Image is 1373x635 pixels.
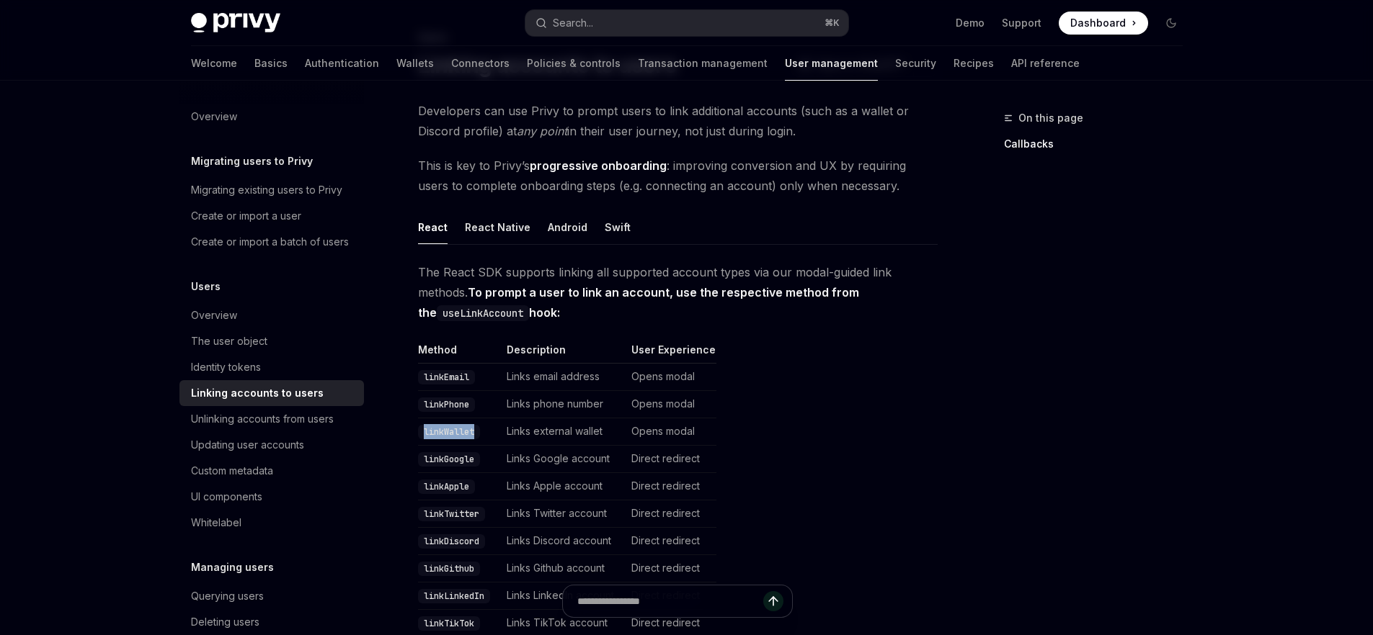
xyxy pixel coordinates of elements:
span: Dashboard [1070,16,1126,30]
span: This is key to Privy’s : improving conversion and UX by requiring users to complete onboarding st... [418,156,938,196]
a: Welcome [191,46,237,81]
a: Dashboard [1059,12,1148,35]
div: Whitelabel [191,514,241,531]
h5: Users [191,278,221,295]
td: Links Discord account [501,528,626,555]
div: Querying users [191,587,264,605]
code: linkGithub [418,562,480,576]
td: Direct redirect [626,528,716,555]
a: Connectors [451,46,510,81]
code: linkDiscord [418,534,485,549]
span: The React SDK supports linking all supported account types via our modal-guided link methods. [418,262,938,323]
div: The user object [191,333,267,350]
button: React [418,210,448,244]
div: Unlinking accounts from users [191,410,334,428]
a: Migrating existing users to Privy [179,177,364,203]
a: Wallets [396,46,434,81]
div: Custom metadata [191,462,273,479]
code: linkEmail [418,370,475,384]
strong: progressive onboarding [530,158,667,173]
img: dark logo [191,13,280,33]
div: Identity tokens [191,359,261,376]
a: Custom metadata [179,458,364,484]
a: Overview [179,104,364,130]
a: Identity tokens [179,354,364,380]
span: Developers can use Privy to prompt users to link additional accounts (such as a wallet or Discord... [418,101,938,141]
strong: To prompt a user to link an account, use the respective method from the hook: [418,285,859,320]
td: Links Apple account [501,473,626,500]
a: Basics [254,46,288,81]
a: Support [1002,16,1041,30]
td: Links Twitter account [501,500,626,528]
a: Transaction management [638,46,768,81]
div: Search... [553,14,593,32]
code: linkApple [418,479,475,494]
div: Overview [191,108,237,125]
a: Demo [956,16,985,30]
a: Create or import a user [179,203,364,229]
td: Direct redirect [626,555,716,582]
a: API reference [1011,46,1080,81]
code: linkTwitter [418,507,485,521]
a: Overview [179,302,364,328]
a: Linking accounts to users [179,380,364,406]
td: Direct redirect [626,473,716,500]
h5: Managing users [191,559,274,576]
button: Swift [605,210,631,244]
code: linkGoogle [418,452,480,467]
a: Whitelabel [179,510,364,536]
a: Deleting users [179,609,364,635]
code: linkPhone [418,397,475,412]
td: Links phone number [501,391,626,418]
code: linkWallet [418,425,480,439]
em: any point [517,124,567,138]
div: Updating user accounts [191,436,304,454]
button: React Native [465,210,530,244]
h5: Migrating users to Privy [191,153,313,170]
div: Create or import a batch of users [191,233,349,251]
span: ⌘ K [825,17,840,29]
code: useLinkAccount [437,305,529,321]
div: UI components [191,488,262,505]
div: Deleting users [191,613,259,631]
th: Method [418,343,501,364]
a: UI components [179,484,364,510]
div: Linking accounts to users [191,384,324,402]
button: Toggle dark mode [1160,12,1183,35]
a: User management [785,46,878,81]
th: Description [501,343,626,364]
a: Callbacks [1004,132,1194,156]
td: Direct redirect [626,446,716,473]
div: Overview [191,307,237,324]
div: Create or import a user [191,207,301,225]
a: Querying users [179,583,364,609]
a: The user object [179,328,364,354]
a: Security [895,46,936,81]
div: Migrating existing users to Privy [191,181,342,199]
td: Direct redirect [626,500,716,528]
a: Authentication [305,46,379,81]
th: User Experience [626,343,716,364]
span: On this page [1018,109,1083,127]
a: Updating user accounts [179,432,364,458]
button: Send message [763,591,783,611]
a: Recipes [954,46,994,81]
a: Create or import a batch of users [179,229,364,255]
td: Opens modal [626,391,716,418]
td: Links Google account [501,446,626,473]
td: Links email address [501,364,626,391]
td: Opens modal [626,418,716,446]
a: Policies & controls [527,46,621,81]
td: Links Github account [501,555,626,582]
button: Search...⌘K [525,10,848,36]
a: Unlinking accounts from users [179,406,364,432]
td: Opens modal [626,364,716,391]
button: Android [548,210,587,244]
td: Links external wallet [501,418,626,446]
